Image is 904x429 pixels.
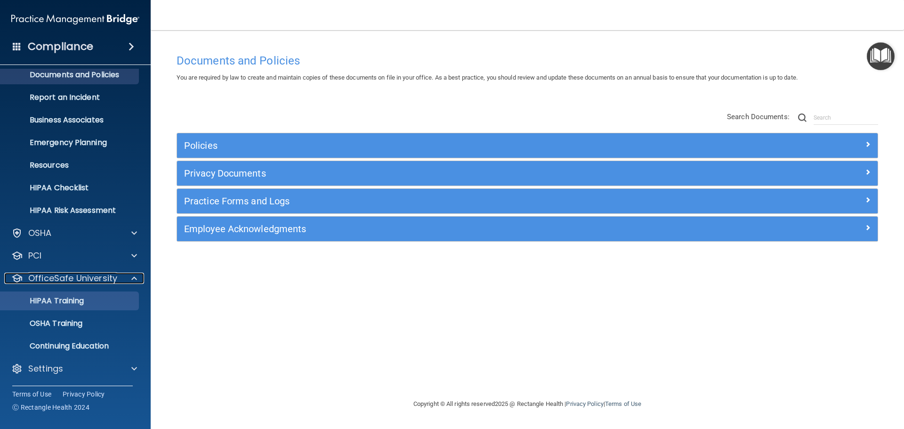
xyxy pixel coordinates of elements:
[6,93,135,102] p: Report an Incident
[184,138,871,153] a: Policies
[11,227,137,239] a: OSHA
[63,389,105,399] a: Privacy Policy
[355,389,699,419] div: Copyright © All rights reserved 2025 @ Rectangle Health | |
[28,250,41,261] p: PCI
[6,70,135,80] p: Documents and Policies
[184,194,871,209] a: Practice Forms and Logs
[177,74,798,81] span: You are required by law to create and maintain copies of these documents on file in your office. ...
[28,273,117,284] p: OfficeSafe University
[11,273,137,284] a: OfficeSafe University
[6,183,135,193] p: HIPAA Checklist
[11,10,139,29] img: PMB logo
[12,403,89,412] span: Ⓒ Rectangle Health 2024
[28,227,52,239] p: OSHA
[28,40,93,53] h4: Compliance
[184,221,871,236] a: Employee Acknowledgments
[6,341,135,351] p: Continuing Education
[177,55,878,67] h4: Documents and Policies
[867,42,895,70] button: Open Resource Center
[741,362,893,400] iframe: Drift Widget Chat Controller
[184,140,695,151] h5: Policies
[184,196,695,206] h5: Practice Forms and Logs
[566,400,603,407] a: Privacy Policy
[11,363,137,374] a: Settings
[184,168,695,178] h5: Privacy Documents
[6,161,135,170] p: Resources
[184,224,695,234] h5: Employee Acknowledgments
[6,319,82,328] p: OSHA Training
[6,138,135,147] p: Emergency Planning
[814,111,878,125] input: Search
[28,363,63,374] p: Settings
[605,400,641,407] a: Terms of Use
[11,250,137,261] a: PCI
[6,206,135,215] p: HIPAA Risk Assessment
[6,296,84,306] p: HIPAA Training
[6,115,135,125] p: Business Associates
[727,113,790,121] span: Search Documents:
[12,389,51,399] a: Terms of Use
[184,166,871,181] a: Privacy Documents
[798,113,807,122] img: ic-search.3b580494.png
